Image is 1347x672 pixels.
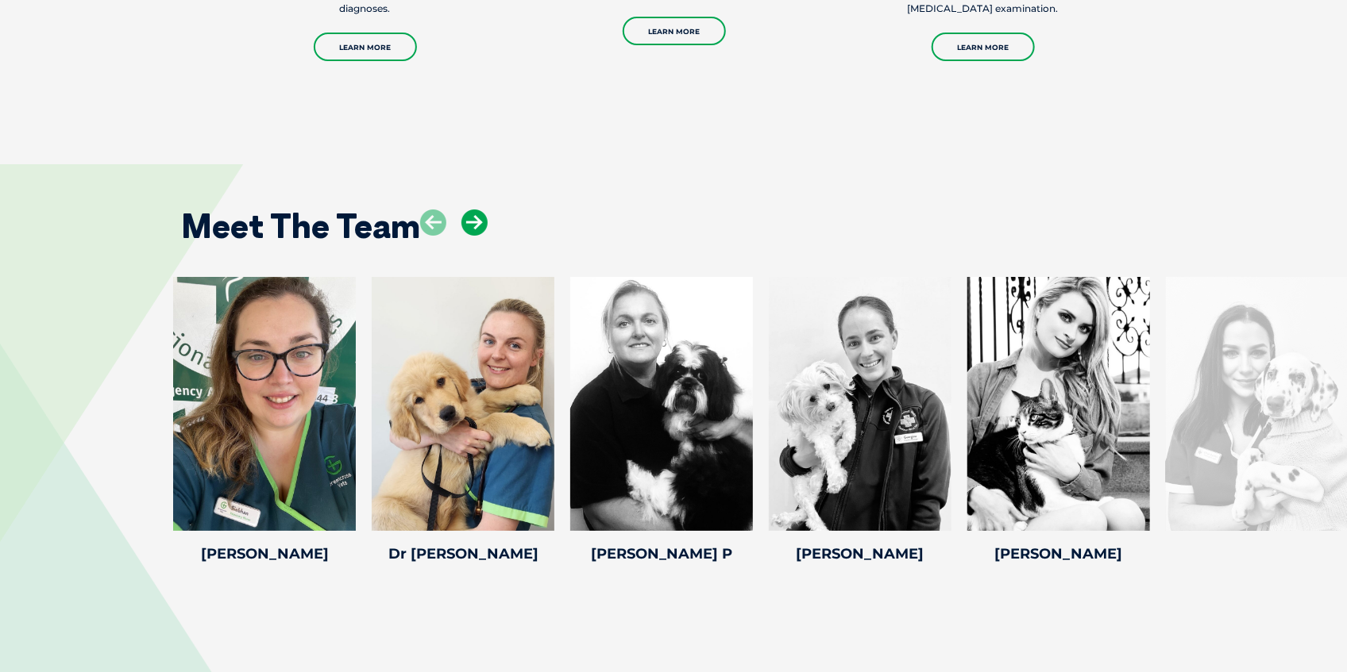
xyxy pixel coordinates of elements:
h4: [PERSON_NAME] P [570,547,753,561]
a: Learn More [932,33,1035,61]
h4: [PERSON_NAME] [769,547,951,561]
h2: Meet The Team [181,209,420,243]
a: Learn More [623,17,726,45]
h4: Dr [PERSON_NAME] [372,547,554,561]
h4: [PERSON_NAME] [967,547,1150,561]
a: Learn More [314,33,417,61]
h4: [PERSON_NAME] [173,547,356,561]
